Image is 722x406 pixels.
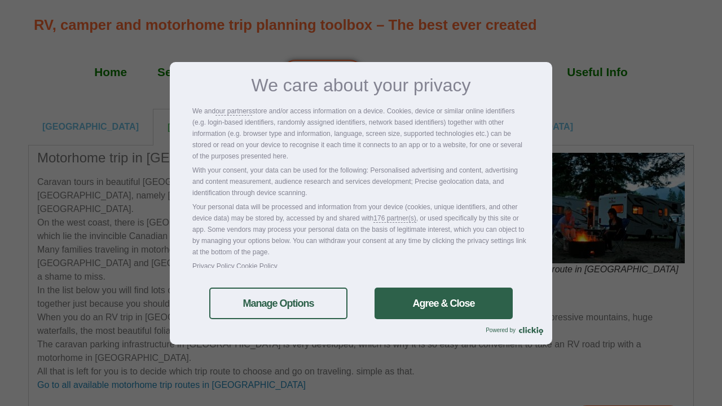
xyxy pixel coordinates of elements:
a: Privacy Policy [192,262,235,270]
span: Powered by [486,327,519,333]
h3: We care about your privacy [192,76,530,94]
a: Cookie Policy [236,262,278,270]
p: With your consent, your data can be used for the following: Personalised advertising and content,... [192,165,530,198]
a: Manage Options [209,288,347,319]
a: Agree & Close [375,288,513,319]
a: our partners [215,105,252,117]
p: Your personal data will be processed and information from your device (cookies, unique identifier... [192,201,530,258]
a: 176 partner(s) [373,213,416,224]
p: We and store and/or access information on a device. Cookies, device or similar online identifiers... [192,105,530,162]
